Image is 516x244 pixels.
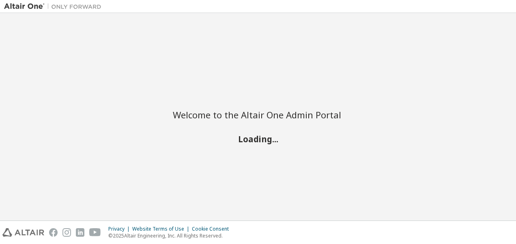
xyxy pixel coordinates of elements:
img: altair_logo.svg [2,228,44,237]
img: facebook.svg [49,228,58,237]
h2: Welcome to the Altair One Admin Portal [173,109,343,120]
div: Privacy [108,226,132,232]
img: linkedin.svg [76,228,84,237]
img: instagram.svg [62,228,71,237]
img: youtube.svg [89,228,101,237]
h2: Loading... [173,134,343,144]
div: Cookie Consent [192,226,234,232]
div: Website Terms of Use [132,226,192,232]
p: © 2025 Altair Engineering, Inc. All Rights Reserved. [108,232,234,239]
img: Altair One [4,2,105,11]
